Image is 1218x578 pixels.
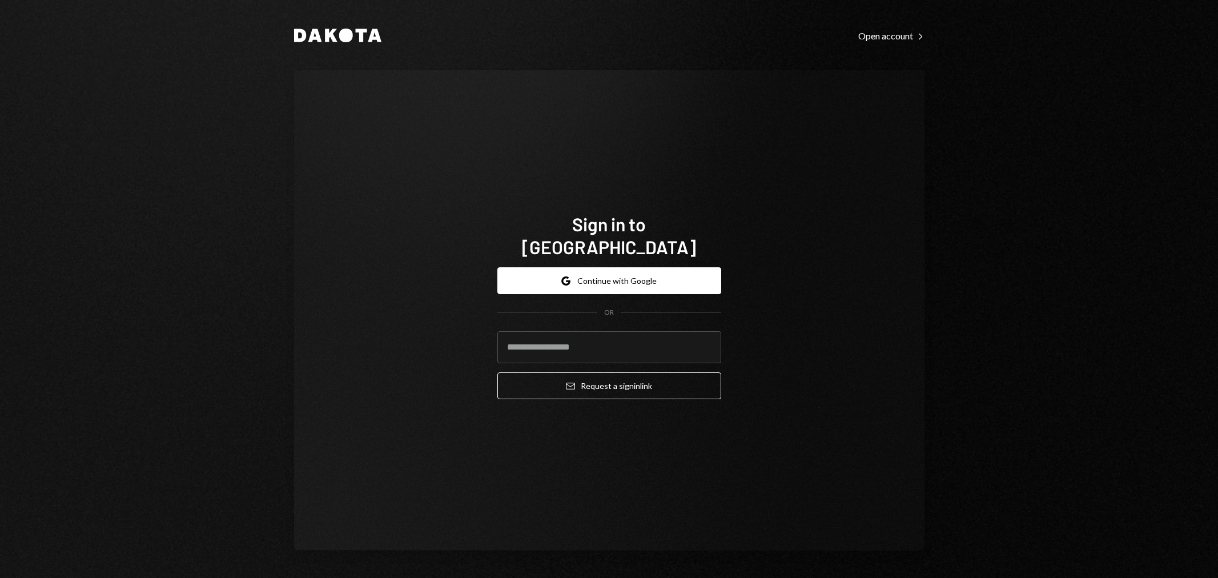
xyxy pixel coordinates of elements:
[497,372,721,399] button: Request a signinlink
[497,267,721,294] button: Continue with Google
[604,308,614,318] div: OR
[497,212,721,258] h1: Sign in to [GEOGRAPHIC_DATA]
[858,29,924,42] a: Open account
[858,30,924,42] div: Open account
